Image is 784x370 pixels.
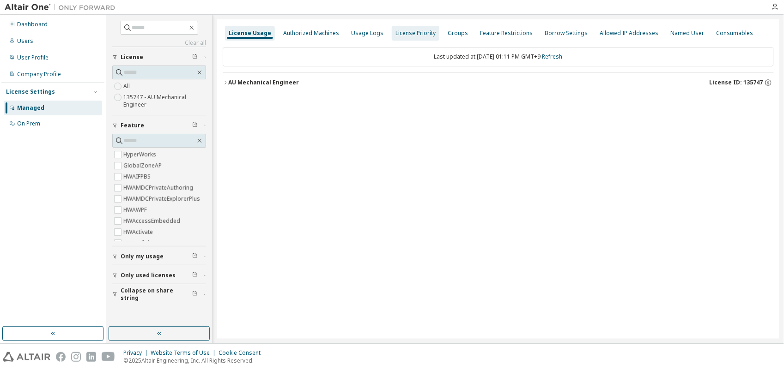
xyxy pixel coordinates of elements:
[480,30,533,37] div: Feature Restrictions
[123,215,182,227] label: HWAccessEmbedded
[6,88,55,95] div: License Settings
[670,30,704,37] div: Named User
[228,79,299,86] div: AU Mechanical Engineer
[123,81,132,92] label: All
[448,30,468,37] div: Groups
[123,149,158,160] label: HyperWorks
[121,253,164,260] span: Only my usage
[123,160,164,171] label: GlobalZoneAP
[709,79,763,86] span: License ID: 135747
[71,352,81,362] img: instagram.svg
[223,47,774,66] div: Last updated at: [DATE] 01:11 PM GMT+9
[123,357,266,364] p: © 2025 Altair Engineering, Inc. All Rights Reserved.
[56,352,66,362] img: facebook.svg
[17,120,40,127] div: On Prem
[112,115,206,136] button: Feature
[123,182,195,193] label: HWAMDCPrivateAuthoring
[223,72,774,93] button: AU Mechanical EngineerLicense ID: 135747
[123,227,155,238] label: HWActivate
[112,265,206,286] button: Only used licenses
[3,352,50,362] img: altair_logo.svg
[86,352,96,362] img: linkedin.svg
[5,3,120,12] img: Altair One
[192,272,198,279] span: Clear filter
[123,171,152,182] label: HWAIFPBS
[151,349,219,357] div: Website Terms of Use
[351,30,383,37] div: Usage Logs
[17,71,61,78] div: Company Profile
[716,30,753,37] div: Consumables
[395,30,436,37] div: License Priority
[192,291,198,298] span: Clear filter
[542,53,563,60] a: Refresh
[219,349,266,357] div: Cookie Consent
[121,54,143,61] span: License
[123,204,149,215] label: HWAWPF
[112,284,206,304] button: Collapse on share string
[17,37,33,45] div: Users
[112,47,206,67] button: License
[17,104,44,112] div: Managed
[283,30,339,37] div: Authorized Machines
[121,122,144,129] span: Feature
[600,30,658,37] div: Allowed IP Addresses
[123,193,202,204] label: HWAMDCPrivateExplorerPlus
[123,92,206,110] label: 135747 - AU Mechanical Engineer
[545,30,588,37] div: Borrow Settings
[121,272,176,279] span: Only used licenses
[229,30,271,37] div: License Usage
[121,287,192,302] span: Collapse on share string
[112,39,206,47] a: Clear all
[123,238,153,249] label: HWAcufwh
[123,349,151,357] div: Privacy
[17,21,48,28] div: Dashboard
[102,352,115,362] img: youtube.svg
[17,54,49,61] div: User Profile
[192,122,198,129] span: Clear filter
[192,253,198,260] span: Clear filter
[112,246,206,267] button: Only my usage
[192,54,198,61] span: Clear filter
